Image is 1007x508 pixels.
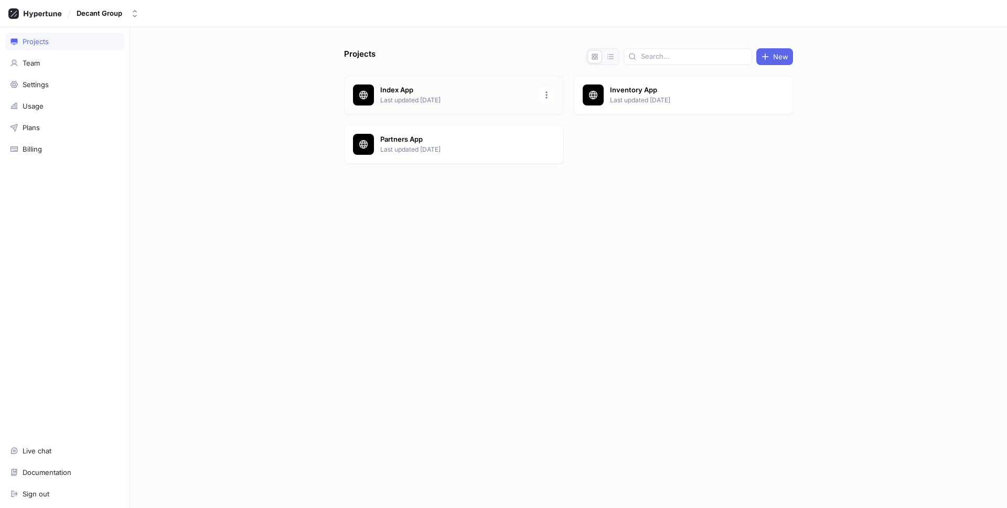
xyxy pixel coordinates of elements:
[380,145,532,154] p: Last updated [DATE]
[23,102,44,110] div: Usage
[756,48,793,65] button: New
[380,85,532,96] p: Index App
[77,9,122,18] div: Decant Group
[23,468,71,477] div: Documentation
[5,463,124,481] a: Documentation
[773,54,788,60] span: New
[5,97,124,115] a: Usage
[5,140,124,158] a: Billing
[23,490,49,498] div: Sign out
[23,37,49,46] div: Projects
[641,51,747,62] input: Search...
[23,145,42,153] div: Billing
[344,48,376,65] p: Projects
[23,59,40,67] div: Team
[23,447,51,455] div: Live chat
[5,76,124,93] a: Settings
[5,119,124,136] a: Plans
[380,96,532,105] p: Last updated [DATE]
[5,54,124,72] a: Team
[23,123,40,132] div: Plans
[23,80,49,89] div: Settings
[610,85,762,96] p: Inventory App
[610,96,762,105] p: Last updated [DATE]
[5,33,124,50] a: Projects
[380,134,532,145] p: Partners App
[72,5,143,22] button: Decant Group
